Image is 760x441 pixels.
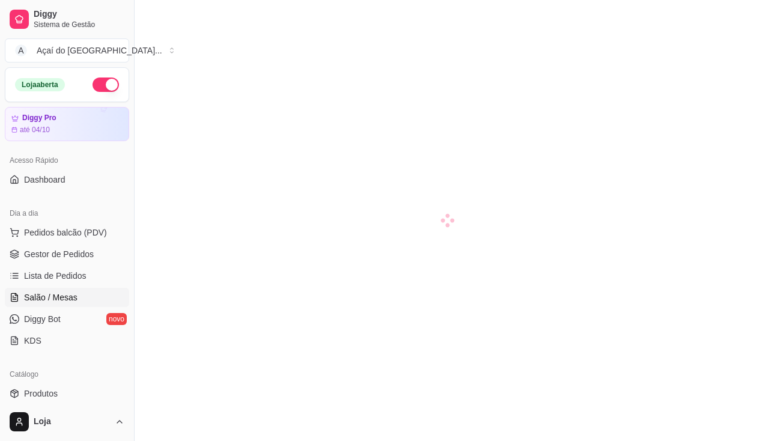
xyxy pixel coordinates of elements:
div: Dia a dia [5,204,129,223]
span: Sistema de Gestão [34,20,124,29]
a: Diggy Proaté 04/10 [5,107,129,141]
span: Lista de Pedidos [24,270,87,282]
span: Diggy [34,9,124,20]
span: A [15,44,27,56]
a: Lista de Pedidos [5,266,129,285]
button: Loja [5,407,129,436]
article: até 04/10 [20,125,50,135]
button: Alterar Status [93,78,119,92]
a: DiggySistema de Gestão [5,5,129,34]
span: Pedidos balcão (PDV) [24,227,107,239]
button: Pedidos balcão (PDV) [5,223,129,242]
span: Salão / Mesas [24,291,78,303]
span: Diggy Bot [24,313,61,325]
div: Açaí do [GEOGRAPHIC_DATA] ... [37,44,162,56]
a: Dashboard [5,170,129,189]
div: Catálogo [5,365,129,384]
article: Diggy Pro [22,114,56,123]
a: Diggy Botnovo [5,309,129,329]
button: Select a team [5,38,129,62]
span: Dashboard [24,174,65,186]
a: Produtos [5,384,129,403]
a: KDS [5,331,129,350]
div: Acesso Rápido [5,151,129,170]
a: Gestor de Pedidos [5,245,129,264]
span: Produtos [24,388,58,400]
span: KDS [24,335,41,347]
a: Salão / Mesas [5,288,129,307]
span: Gestor de Pedidos [24,248,94,260]
div: Loja aberta [15,78,65,91]
span: Loja [34,416,110,427]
